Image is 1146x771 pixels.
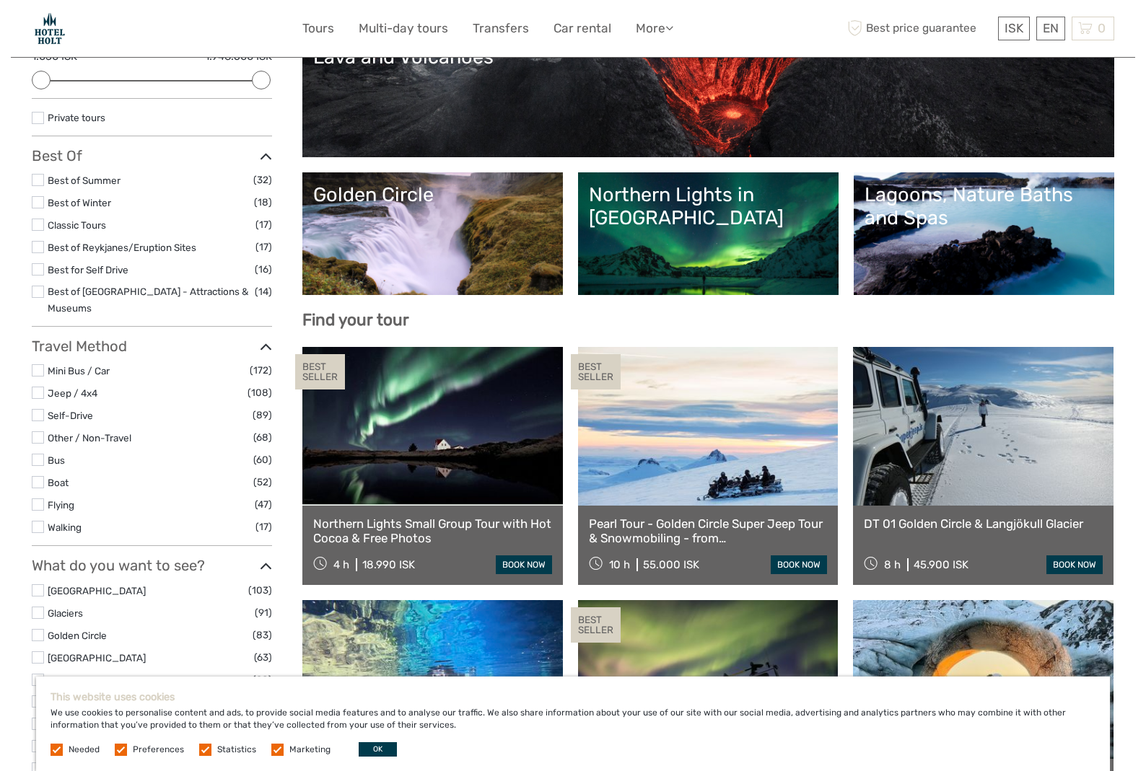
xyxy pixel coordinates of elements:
span: ISK [1005,21,1023,35]
a: Bus [48,454,65,466]
span: (16) [255,261,272,278]
a: Jeep / 4x4 [48,387,97,399]
span: Best price guarantee [844,17,994,40]
h5: This website uses cookies [51,691,1095,703]
span: (52) [253,474,272,490]
span: (32) [253,172,272,188]
a: book now [496,555,552,574]
a: More [636,18,673,39]
a: Pearl Tour - Golden Circle Super Jeep Tour & Snowmobiling - from [GEOGRAPHIC_DATA] [589,516,828,546]
a: [GEOGRAPHIC_DATA] [48,585,146,596]
a: Tours [302,18,334,39]
img: Hotel Holt [32,11,68,46]
span: (17) [255,239,272,255]
a: Flying [48,499,74,511]
div: Lagoons, Nature Baths and Spas [865,183,1103,230]
a: Multi-day tours [359,18,448,39]
a: Transfers [473,18,529,39]
div: 55.000 ISK [643,558,699,571]
a: Car rental [554,18,611,39]
span: (108) [248,384,272,401]
label: Needed [69,744,100,756]
a: Glaciers [48,607,83,619]
a: Northern Lights in [GEOGRAPHIC_DATA] [589,183,828,284]
button: OK [359,742,397,757]
a: Walking [48,521,82,533]
span: (14) [255,283,272,300]
div: BEST SELLER [295,354,345,390]
span: 4 h [333,558,349,571]
a: Private tours [48,112,105,123]
p: We're away right now. Please check back later! [20,25,163,37]
span: (83) [253,627,272,643]
span: (18) [254,194,272,211]
span: (91) [255,604,272,621]
span: (60) [253,451,272,468]
div: Golden Circle [313,183,552,206]
a: Golden Circle [48,630,107,641]
div: 18.990 ISK [362,558,415,571]
a: book now [1046,555,1103,574]
div: BEST SELLER [571,607,621,643]
a: Lagoons, Nature Baths and Spas [865,183,1103,284]
span: (17) [255,519,272,535]
h3: Best Of [32,147,272,164]
span: (28) [253,671,272,688]
span: 8 h [884,558,901,571]
div: Northern Lights in [GEOGRAPHIC_DATA] [589,183,828,230]
a: Self-Drive [48,410,93,421]
span: (68) [253,429,272,446]
button: Open LiveChat chat widget [166,22,183,40]
label: Preferences [133,744,184,756]
span: (103) [248,582,272,599]
label: Statistics [217,744,256,756]
a: Best of [GEOGRAPHIC_DATA] - Attractions & Museums [48,286,248,314]
div: EN [1036,17,1065,40]
span: (172) [250,362,272,379]
div: We use cookies to personalise content and ads, to provide social media features and to analyse ou... [36,677,1110,771]
a: Northern Lights Small Group Tour with Hot Cocoa & Free Photos [313,516,552,546]
a: Lava and Volcanoes [313,45,1103,146]
a: Best of Winter [48,197,111,208]
b: Find your tour [302,310,409,330]
h3: What do you want to see? [32,557,272,574]
a: Best of Summer [48,175,121,186]
span: (89) [253,407,272,423]
a: Best of Reykjanes/Eruption Sites [48,242,196,253]
a: DT 01 Golden Circle & Langjökull Glacier [864,516,1103,531]
span: 10 h [609,558,630,571]
div: BEST SELLER [571,354,621,390]
a: Boat [48,477,69,488]
span: (47) [255,496,272,513]
a: [GEOGRAPHIC_DATA] [48,652,146,664]
span: (63) [254,649,272,666]
a: Other / Non-Travel [48,432,131,444]
a: Mini Bus / Car [48,365,110,376]
a: book now [771,555,827,574]
label: Marketing [289,744,331,756]
h3: Travel Method [32,338,272,355]
div: 45.900 ISK [914,558,968,571]
a: Golden Circle [313,183,552,284]
a: Classic Tours [48,219,106,231]
span: 0 [1095,21,1108,35]
span: (17) [255,216,272,233]
a: Reykjanes [48,674,94,686]
a: Best for Self Drive [48,264,128,276]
